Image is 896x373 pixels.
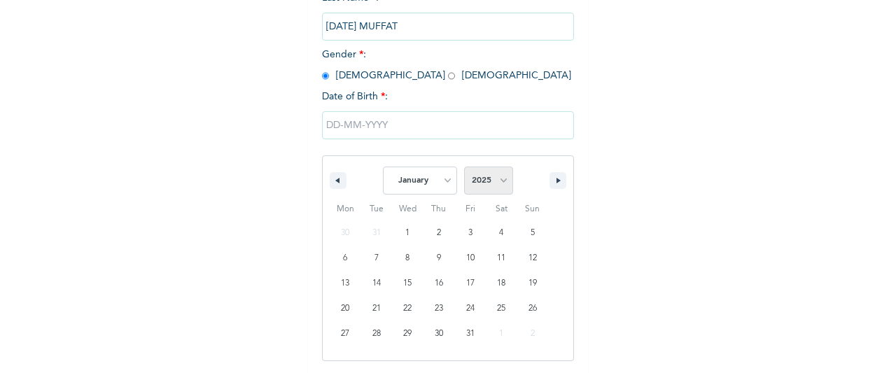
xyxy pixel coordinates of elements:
span: 19 [528,271,537,296]
button: 6 [330,246,361,271]
span: 28 [372,321,381,346]
button: 31 [454,321,486,346]
button: 25 [486,296,517,321]
input: Enter your last name [322,13,574,41]
span: 2 [437,220,441,246]
button: 17 [454,271,486,296]
button: 13 [330,271,361,296]
span: Mon [330,198,361,220]
span: Sat [486,198,517,220]
button: 26 [517,296,548,321]
button: 3 [454,220,486,246]
span: 24 [466,296,475,321]
span: 10 [466,246,475,271]
button: 9 [423,246,455,271]
span: 4 [499,220,503,246]
span: 16 [435,271,443,296]
span: 5 [531,220,535,246]
span: 13 [341,271,349,296]
button: 8 [392,246,423,271]
button: 29 [392,321,423,346]
button: 12 [517,246,548,271]
button: 1 [392,220,423,246]
span: 22 [403,296,412,321]
span: Fri [454,198,486,220]
button: 20 [330,296,361,321]
span: Tue [361,198,393,220]
button: 10 [454,246,486,271]
span: 26 [528,296,537,321]
span: 7 [374,246,379,271]
span: 11 [497,246,505,271]
span: 21 [372,296,381,321]
span: 25 [497,296,505,321]
span: 18 [497,271,505,296]
span: 31 [466,321,475,346]
span: Wed [392,198,423,220]
button: 11 [486,246,517,271]
button: 14 [361,271,393,296]
span: 29 [403,321,412,346]
span: 20 [341,296,349,321]
button: 28 [361,321,393,346]
span: 23 [435,296,443,321]
button: 4 [486,220,517,246]
span: 3 [468,220,472,246]
span: Thu [423,198,455,220]
button: 30 [423,321,455,346]
button: 15 [392,271,423,296]
button: 22 [392,296,423,321]
span: Gender : [DEMOGRAPHIC_DATA] [DEMOGRAPHIC_DATA] [322,50,571,80]
button: 16 [423,271,455,296]
button: 21 [361,296,393,321]
span: 8 [405,246,409,271]
span: Sun [517,198,548,220]
span: 30 [435,321,443,346]
button: 7 [361,246,393,271]
span: 9 [437,246,441,271]
button: 19 [517,271,548,296]
span: 6 [343,246,347,271]
input: DD-MM-YYYY [322,111,574,139]
span: 14 [372,271,381,296]
span: 12 [528,246,537,271]
button: 2 [423,220,455,246]
button: 23 [423,296,455,321]
button: 5 [517,220,548,246]
span: Date of Birth : [322,90,388,104]
span: 1 [405,220,409,246]
span: 17 [466,271,475,296]
button: 18 [486,271,517,296]
span: 27 [341,321,349,346]
span: 15 [403,271,412,296]
button: 27 [330,321,361,346]
button: 24 [454,296,486,321]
